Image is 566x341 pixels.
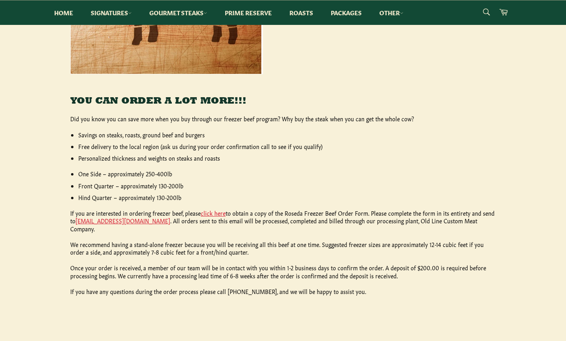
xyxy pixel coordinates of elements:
p: If you have any questions during the order process please call [PHONE_NUMBER], and we will be hap... [70,288,496,295]
p: Did you know you can save more when you buy through our freezer beef program? Why buy the steak w... [70,115,496,123]
a: Other [371,0,411,25]
li: Personalized thickness and weights on steaks and roasts [78,154,496,162]
li: Hind Quarter – approximately 130-200lb [78,194,496,201]
a: Prime Reserve [217,0,280,25]
a: Roasts [281,0,321,25]
a: Gourmet Steaks [141,0,215,25]
li: Savings on steaks, roasts, ground beef and burgers [78,131,496,139]
a: click here [201,209,226,217]
a: Packages [323,0,370,25]
li: One Side – approximately 250-400lb [78,170,496,178]
a: Home [46,0,81,25]
li: Front Quarter – approximately 130-200lb [78,182,496,190]
p: If you are interested in ordering freezer beef, please to obtain a copy of the Roseda Freezer Bee... [70,209,496,233]
h3: YOU CAN ORDER A LOT MORE!!! [70,95,496,108]
p: Once your order is received, a member of our team will be in contact with you within 1-2 business... [70,264,496,280]
li: Free delivery to the local region (ask us during your order confirmation call to see if you qualify) [78,143,496,150]
p: We recommend having a stand-alone freezer because you will be receiving all this beef at one time... [70,241,496,256]
a: [EMAIL_ADDRESS][DOMAIN_NAME] [75,216,170,225]
a: Signatures [83,0,140,25]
